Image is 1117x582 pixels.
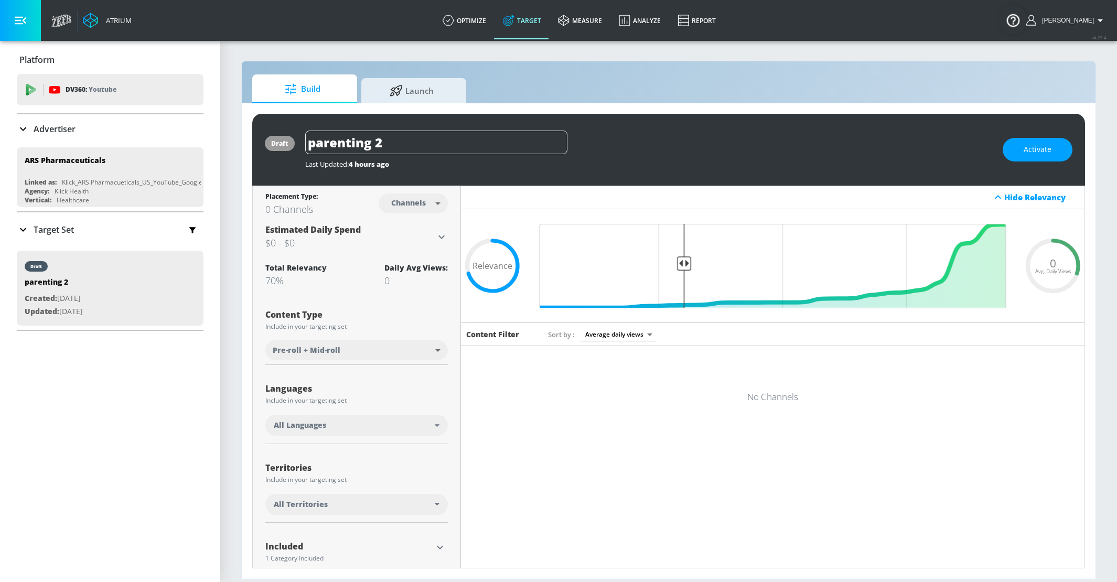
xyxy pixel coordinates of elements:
[1024,143,1051,156] span: Activate
[25,277,83,292] div: parenting 2
[265,464,448,472] div: Territories
[265,397,448,404] div: Include in your targeting set
[534,224,1012,308] input: Final Threshold
[265,203,318,215] div: 0 Channels
[610,2,669,39] a: Analyze
[384,274,448,287] div: 0
[265,310,448,319] div: Content Type
[434,2,495,39] a: optimize
[25,306,59,316] span: Updated:
[747,391,798,403] h6: No Channels
[17,251,203,326] div: draftparenting 2Created:[DATE]Updated:[DATE]
[580,327,656,341] div: Average daily views
[25,178,57,187] div: Linked as:
[1004,192,1079,202] div: Hide Relevancy
[1003,138,1072,161] button: Activate
[265,224,361,235] span: Estimated Daily Spend
[263,77,342,102] span: Build
[17,74,203,105] div: DV360: Youtube
[265,324,448,330] div: Include in your targeting set
[273,345,340,355] span: Pre-roll + Mid-roll
[372,78,452,103] span: Launch
[30,264,42,269] div: draft
[274,420,326,430] span: All Languages
[25,292,83,305] p: [DATE]
[1035,268,1071,274] span: Avg. Daily Views
[998,5,1028,35] button: Open Resource Center
[461,186,1085,209] div: Hide Relevancy
[265,415,448,436] div: All Languages
[550,2,610,39] a: measure
[669,2,724,39] a: Report
[62,178,213,187] div: Klick_ARS Pharmacueticals_US_YouTube_GoogleAds
[34,224,74,235] p: Target Set
[1050,258,1056,269] span: 0
[274,499,328,510] span: All Territories
[305,159,992,169] div: Last Updated:
[25,293,57,303] span: Created:
[271,139,288,148] div: draft
[349,159,389,169] span: 4 hours ago
[265,555,432,562] div: 1 Category Included
[19,54,55,66] p: Platform
[55,187,89,196] div: Klick Health
[66,84,116,95] p: DV360:
[466,329,519,339] h6: Content Filter
[102,16,132,25] div: Atrium
[384,263,448,273] div: Daily Avg Views:
[265,263,327,273] div: Total Relevancy
[1092,35,1107,40] span: v 4.25.4
[265,477,448,483] div: Include in your targeting set
[1026,14,1107,27] button: [PERSON_NAME]
[34,123,76,135] p: Advertiser
[265,274,327,287] div: 70%
[57,196,89,204] div: Healthcare
[25,155,105,165] div: ARS Pharmaceuticals
[495,2,550,39] a: Target
[17,212,203,247] div: Target Set
[548,330,575,339] span: Sort by
[265,384,448,393] div: Languages
[25,305,83,318] p: [DATE]
[17,147,203,207] div: ARS PharmaceuticalsLinked as:Klick_ARS Pharmacueticals_US_YouTube_GoogleAdsAgency:Klick HealthVer...
[1038,17,1094,24] span: login as: veronica.hernandez@zefr.com
[472,262,512,270] span: Relevance
[386,198,431,207] div: Channels
[17,114,203,144] div: Advertiser
[265,224,448,250] div: Estimated Daily Spend$0 - $0
[83,13,132,28] a: Atrium
[265,192,318,203] div: Placement Type:
[17,45,203,74] div: Platform
[265,235,435,250] h3: $0 - $0
[25,196,51,204] div: Vertical:
[89,84,116,95] p: Youtube
[265,542,432,551] div: Included
[265,494,448,515] div: All Territories
[25,187,49,196] div: Agency:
